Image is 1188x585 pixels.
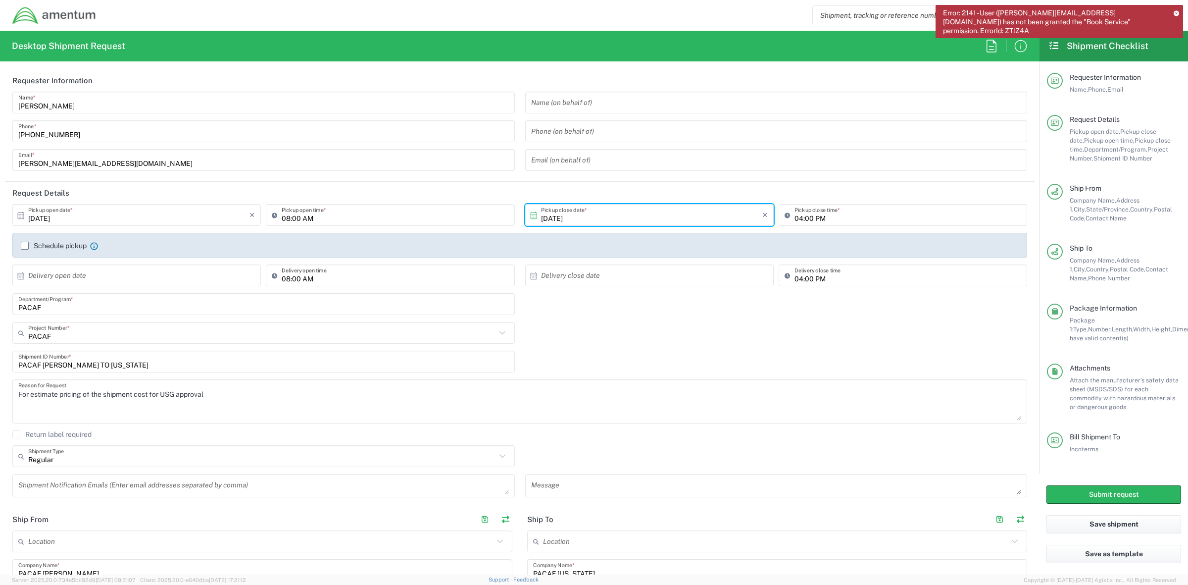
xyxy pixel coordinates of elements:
span: Phone Number [1088,274,1130,282]
span: Bill Shipment To [1070,433,1120,441]
span: City, [1074,266,1086,273]
span: State/Province, [1086,206,1130,213]
span: Server: 2025.20.0-734e5bc92d9 [12,577,136,583]
span: Request Details [1070,115,1120,123]
i: × [249,207,255,223]
h2: Shipment Checklist [1048,40,1148,52]
span: Type, [1073,325,1088,333]
span: Length, [1112,325,1133,333]
span: City, [1074,206,1086,213]
span: Package Information [1070,304,1137,312]
span: Company Name, [1070,197,1116,204]
span: Phone, [1088,86,1107,93]
i: × [762,207,768,223]
span: Error: 2141 - User ([PERSON_NAME][EMAIL_ADDRESS][DOMAIN_NAME]) has not been granted the "Book Ser... [943,8,1167,35]
h2: Requester Information [12,76,93,86]
input: Shipment, tracking or reference number [813,6,1069,25]
span: Contact Name [1086,214,1127,222]
span: Number, [1088,325,1112,333]
span: Ship To [1070,244,1092,252]
span: Copyright © [DATE]-[DATE] Agistix Inc., All Rights Reserved [1024,576,1176,585]
span: Height, [1151,325,1172,333]
button: Submit request [1046,485,1181,504]
span: Width, [1133,325,1151,333]
h2: Request Details [12,188,69,198]
span: Shipment ID Number [1093,155,1152,162]
span: Company Name, [1070,257,1116,264]
span: Package 1: [1070,317,1095,333]
h2: Ship From [12,515,49,525]
span: Pickup open date, [1070,128,1120,135]
span: Requester Information [1070,73,1141,81]
span: Country, [1086,266,1110,273]
button: Save shipment [1046,515,1181,533]
span: Country, [1130,206,1154,213]
button: Save as template [1046,545,1181,563]
label: Schedule pickup [21,242,87,250]
span: Attachments [1070,364,1110,372]
span: Client: 2025.20.0-e640dba [140,577,246,583]
label: Return label required [12,430,92,438]
span: [DATE] 17:21:12 [209,577,246,583]
h2: Desktop Shipment Request [12,40,125,52]
span: Attach the manufacturer’s safety data sheet (MSDS/SDS) for each commodity with hazardous material... [1070,376,1179,411]
span: [DATE] 09:51:07 [96,577,136,583]
a: Support [489,577,513,583]
span: Incoterms [1070,445,1098,453]
span: Department/Program, [1084,146,1147,153]
img: dyncorp [12,6,97,25]
a: Feedback [513,577,539,583]
span: Ship From [1070,184,1101,192]
span: Name, [1070,86,1088,93]
h2: Ship To [527,515,553,525]
span: Pickup open time, [1084,137,1135,144]
span: Postal Code, [1110,266,1145,273]
span: Email [1107,86,1124,93]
